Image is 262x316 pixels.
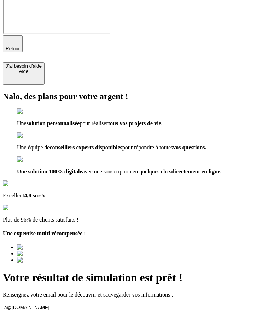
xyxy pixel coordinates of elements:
span: vos questions. [173,144,206,150]
p: Renseignez votre email pour le découvrir et sauvegarder vos informations : [3,292,259,298]
span: avec une souscription en quelques clics [82,168,171,174]
span: Retour [6,46,20,51]
span: conseillers experts disponibles [50,144,122,150]
img: checkmark [17,132,47,139]
span: tous vos projets de vie. [108,120,163,126]
span: solution personnalisée [27,120,80,126]
span: pour réaliser [80,120,108,126]
div: J’ai besoin d'aide [6,63,42,69]
img: checkmark [17,156,47,163]
h1: Votre résultat de simulation est prêt ! [3,271,259,284]
img: checkmark [17,108,47,115]
p: Plus de 96% de clients satisfaits ! [3,217,259,223]
img: Best savings advice award [17,251,82,257]
span: Une équipe de [17,144,50,150]
img: Best savings advice award [17,257,82,263]
h4: Une expertise multi récompensée : [3,230,259,237]
span: directement en ligne. [171,168,221,174]
button: Retour [3,35,23,52]
img: reviews stars [3,205,38,211]
span: Une solution 100% digitale [17,168,82,174]
h2: Nalo, des plans pour votre argent ! [3,92,259,101]
span: 4,8 sur 5 [24,193,45,199]
span: pour répondre à toutes [122,144,173,150]
span: Excellent [3,193,24,199]
div: Aide [6,69,42,74]
input: Email [3,304,65,311]
img: Google Review [3,180,44,187]
span: Une [17,120,27,126]
button: J’ai besoin d'aideAide [3,62,45,85]
img: Best savings advice award [17,244,82,251]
